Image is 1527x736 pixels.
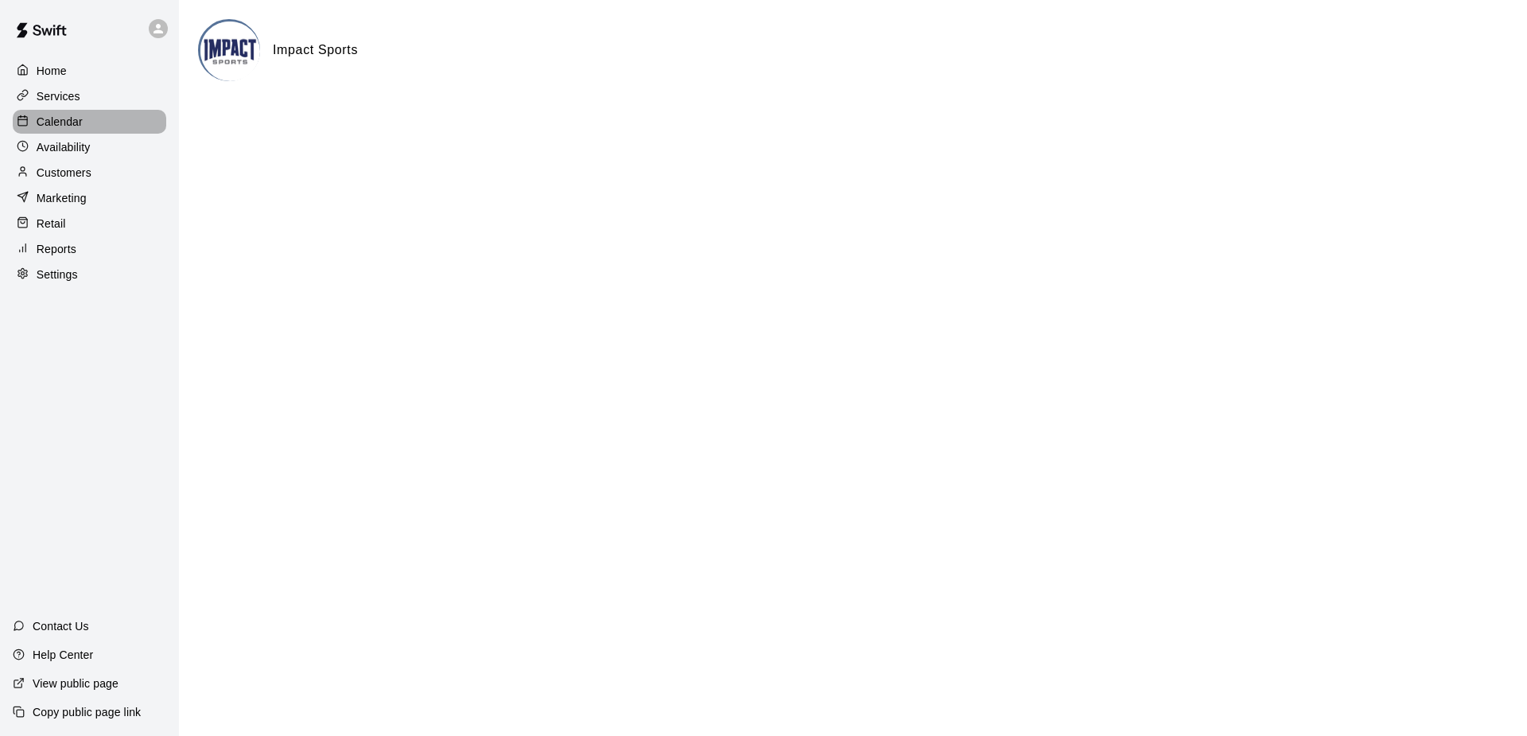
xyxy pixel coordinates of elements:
p: Reports [37,241,76,257]
a: Services [13,84,166,108]
p: Contact Us [33,618,89,634]
p: Calendar [37,114,83,130]
p: Help Center [33,647,93,663]
a: Calendar [13,110,166,134]
img: Impact Sports logo [200,21,260,81]
p: Copy public page link [33,704,141,720]
p: Settings [37,267,78,282]
a: Availability [13,135,166,159]
a: Home [13,59,166,83]
p: Services [37,88,80,104]
p: View public page [33,676,119,691]
p: Retail [37,216,66,232]
a: Marketing [13,186,166,210]
a: Settings [13,263,166,286]
a: Retail [13,212,166,236]
p: Customers [37,165,91,181]
p: Marketing [37,190,87,206]
h6: Impact Sports [273,40,358,60]
a: Customers [13,161,166,185]
p: Home [37,63,67,79]
a: Reports [13,237,166,261]
p: Availability [37,139,91,155]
